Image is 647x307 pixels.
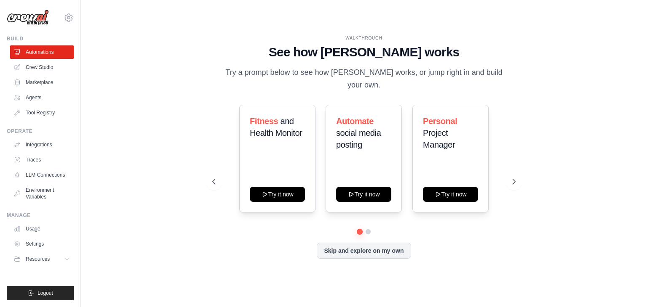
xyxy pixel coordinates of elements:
a: Tool Registry [10,106,74,119]
a: Settings [10,237,74,251]
div: Manage [7,212,74,219]
a: Marketplace [10,76,74,89]
span: Personal [423,116,457,126]
button: Try it now [423,187,478,202]
div: Operate [7,128,74,135]
span: Logout [37,290,53,296]
a: Traces [10,153,74,167]
button: Try it now [250,187,305,202]
a: Agents [10,91,74,104]
div: Build [7,35,74,42]
iframe: Chat Widget [605,267,647,307]
a: Environment Variables [10,183,74,204]
span: Automate [336,116,374,126]
a: Integrations [10,138,74,151]
button: Resources [10,252,74,266]
span: Resources [26,256,50,262]
button: Try it now [336,187,391,202]
button: Logout [7,286,74,300]
span: Project Manager [423,128,455,149]
a: Automations [10,45,74,59]
span: Fitness [250,116,278,126]
h1: See how [PERSON_NAME] works [212,45,516,60]
span: and Health Monitor [250,116,302,138]
button: Skip and explore on my own [317,243,411,259]
p: Try a prompt below to see how [PERSON_NAME] works, or jump right in and build your own. [222,66,505,91]
a: Crew Studio [10,61,74,74]
div: WALKTHROUGH [212,35,516,41]
a: LLM Connections [10,168,74,182]
img: Logo [7,10,49,26]
span: social media posting [336,128,381,149]
a: Usage [10,222,74,236]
